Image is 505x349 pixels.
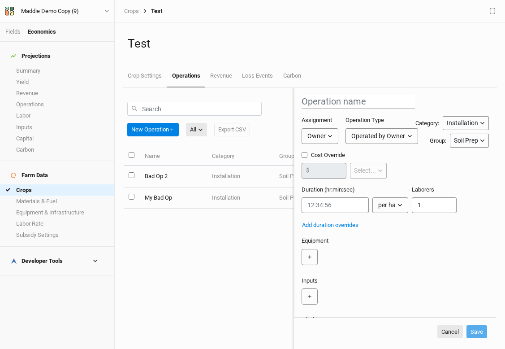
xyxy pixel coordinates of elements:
[302,197,369,213] input: 12:34:56
[139,188,207,209] td: My Bad Op
[139,166,207,187] td: Bad Op 2
[127,102,262,116] input: Search
[302,316,489,324] h3: Timing
[28,28,56,36] div: Economics
[128,37,492,51] h1: Test
[302,151,387,159] label: Cost Override
[11,257,63,265] div: Developer Tools
[127,123,179,136] button: New Operation＋
[302,116,332,124] label: Assignment
[274,147,341,166] th: Group
[447,118,478,128] div: Installation
[205,65,237,87] a: Revenue
[454,136,478,145] div: Soil Prep
[274,166,341,187] td: Soil Prep
[274,188,341,209] td: Soil Prep
[302,186,355,194] label: Duration (hr:min:sec)
[207,147,274,166] th: Category
[351,131,405,141] div: Operated by Owner
[139,147,207,166] th: Name
[443,116,489,130] button: Installation
[345,116,384,124] label: Operation Type
[4,6,110,16] button: Maddie Demo Copy (9)
[129,194,134,200] input: select this item
[5,252,109,270] h4: Developer Tools
[139,8,162,15] div: Test
[302,152,307,158] input: Cost Override
[237,65,278,87] a: Loss Events
[5,28,21,35] a: Fields
[302,249,318,265] button: ＋
[124,8,139,15] a: Crops
[123,65,167,87] a: Crop Settings
[378,201,396,210] div: per ha
[186,123,207,136] button: All
[372,197,408,213] button: per ha
[302,237,328,245] label: Equipment
[345,128,418,144] button: Operated by Owner
[450,134,489,148] button: Soil Prep
[302,95,415,109] input: Operation name
[21,7,79,16] div: Maddie Demo Copy (9)
[415,119,439,127] div: Category:
[278,65,306,87] a: Carbon
[412,186,434,194] label: Laborers
[129,172,134,178] input: select this item
[302,220,359,230] button: Add duration overrides
[190,125,196,134] div: All
[350,163,387,179] button: Select...
[302,128,338,144] button: Owner
[354,166,376,175] div: Select...
[207,166,274,187] td: Installation
[302,277,318,285] label: Inputs
[11,172,48,179] div: Farm Data
[306,166,309,174] label: $
[430,137,446,145] div: Group:
[167,65,205,87] a: Operations
[302,288,318,305] button: ＋
[207,188,274,209] td: Installation
[307,131,326,141] div: Owner
[11,52,51,60] div: Projections
[214,123,250,136] button: Export CSV
[129,152,134,158] input: select all items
